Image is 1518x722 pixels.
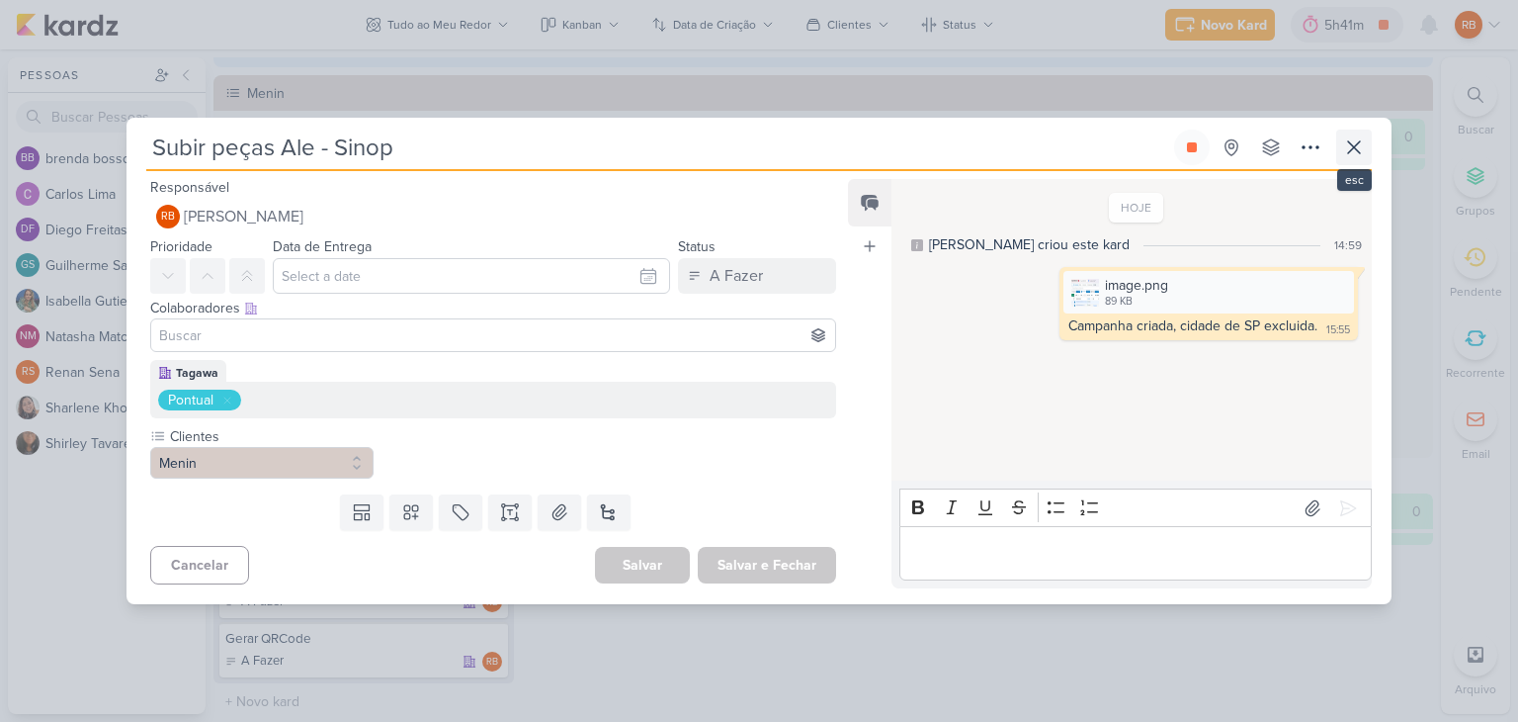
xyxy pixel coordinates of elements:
[176,364,218,382] div: Tagawa
[146,130,1170,165] input: Kard Sem Título
[161,212,175,223] p: RB
[150,199,836,234] button: RB [PERSON_NAME]
[150,546,249,585] button: Cancelar
[1105,275,1168,296] div: image.png
[710,264,763,288] div: A Fazer
[1326,322,1350,338] div: 15:55
[1334,236,1362,254] div: 14:59
[1105,294,1168,310] div: 89 KB
[184,205,303,228] span: [PERSON_NAME]
[273,258,670,294] input: Select a date
[1337,169,1372,191] div: esc
[155,323,831,347] input: Buscar
[150,179,229,196] label: Responsável
[150,238,212,255] label: Prioridade
[150,447,374,479] button: Menin
[678,238,716,255] label: Status
[899,489,1372,527] div: Editor toolbar
[678,258,836,294] button: A Fazer
[1184,139,1200,155] div: Parar relógio
[899,526,1372,581] div: Editor editing area: main
[1071,279,1099,307] img: kH9aEXJDMTkUXd8t87XND5vYhArjgFXOlrihEAKe.png
[150,298,836,318] div: Colaboradores
[156,205,180,228] div: Rogerio Bispo
[929,234,1130,255] div: [PERSON_NAME] criou este kard
[1068,317,1317,334] div: Campanha criada, cidade de SP excluida.
[273,238,372,255] label: Data de Entrega
[1063,271,1354,314] div: image.png
[168,390,213,410] div: Pontual
[168,426,374,447] label: Clientes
